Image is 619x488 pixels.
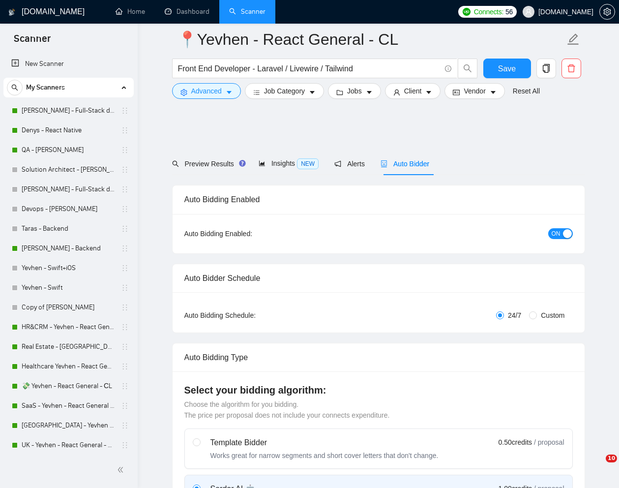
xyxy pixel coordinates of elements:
[483,59,531,78] button: Save
[505,6,513,17] span: 56
[22,357,115,376] a: Healthcare Yevhen - React General - СL
[534,437,564,447] span: / proposal
[336,89,343,96] span: folder
[463,8,471,16] img: upwork-logo.png
[191,86,222,96] span: Advanced
[253,89,260,96] span: bars
[22,396,115,416] a: SaaS - Yevhen - React General - СL
[226,89,233,96] span: caret-down
[180,89,187,96] span: setting
[26,78,65,97] span: My Scanners
[22,180,115,199] a: [PERSON_NAME] - Full-Stack dev
[22,317,115,337] a: HR&CRM - Yevhen - React General - СL
[552,228,560,239] span: ON
[121,225,129,233] span: holder
[184,185,573,213] div: Auto Bidding Enabled
[121,323,129,331] span: holder
[464,86,485,96] span: Vendor
[366,89,373,96] span: caret-down
[309,89,316,96] span: caret-down
[562,64,581,73] span: delete
[121,166,129,174] span: holder
[404,86,422,96] span: Client
[165,7,209,16] a: dashboardDashboard
[22,298,115,317] a: Copy of [PERSON_NAME]
[121,185,129,193] span: holder
[22,416,115,435] a: [GEOGRAPHIC_DATA] - Yevhen - React General - СL
[328,83,381,99] button: folderJobscaret-down
[385,83,441,99] button: userClientcaret-down
[425,89,432,96] span: caret-down
[121,441,129,449] span: holder
[22,140,115,160] a: QA - [PERSON_NAME]
[184,343,573,371] div: Auto Bidding Type
[22,121,115,140] a: Denys - React Native
[561,59,581,78] button: delete
[121,304,129,311] span: holder
[121,244,129,252] span: holder
[499,437,532,448] span: 0.50 credits
[184,264,573,292] div: Auto Bidder Schedule
[121,205,129,213] span: holder
[22,199,115,219] a: Devops - [PERSON_NAME]
[537,310,568,321] span: Custom
[6,31,59,52] span: Scanner
[121,402,129,410] span: holder
[121,382,129,390] span: holder
[334,160,365,168] span: Alerts
[525,8,532,15] span: user
[22,278,115,298] a: Yevhen - Swift
[586,455,609,478] iframe: Intercom live chat
[229,7,265,16] a: searchScanner
[121,343,129,351] span: holder
[7,84,22,91] span: search
[264,86,305,96] span: Job Category
[537,64,556,73] span: copy
[599,4,615,20] button: setting
[381,160,429,168] span: Auto Bidder
[245,83,324,99] button: barsJob Categorycaret-down
[22,258,115,278] a: Yevhen - Swift+iOS
[3,54,134,74] li: New Scanner
[121,126,129,134] span: holder
[458,59,477,78] button: search
[121,264,129,272] span: holder
[453,89,460,96] span: idcard
[259,159,319,167] span: Insights
[121,146,129,154] span: holder
[121,107,129,115] span: holder
[210,451,439,460] div: Works great for narrow segments and short cover letters that don't change.
[599,8,615,16] a: setting
[490,89,497,96] span: caret-down
[567,33,580,46] span: edit
[184,400,390,419] span: Choose the algorithm for you bidding. The price per proposal does not include your connects expen...
[393,89,400,96] span: user
[498,62,516,75] span: Save
[177,27,565,52] input: Scanner name...
[474,6,503,17] span: Connects:
[458,64,477,73] span: search
[504,310,525,321] span: 24/7
[172,160,243,168] span: Preview Results
[22,337,115,357] a: Real Estate - [GEOGRAPHIC_DATA] - React General - СL
[11,54,126,74] a: New Scanner
[22,219,115,239] a: Taras - Backend
[210,437,439,449] div: Template Bidder
[172,83,241,99] button: settingAdvancedcaret-down
[297,158,319,169] span: NEW
[117,465,127,475] span: double-left
[22,160,115,180] a: Solution Architect - [PERSON_NAME]
[347,86,362,96] span: Jobs
[334,160,341,167] span: notification
[184,228,314,239] div: Auto Bidding Enabled:
[444,83,504,99] button: idcardVendorcaret-down
[121,422,129,429] span: holder
[116,7,145,16] a: homeHome
[513,86,540,96] a: Reset All
[259,160,265,167] span: area-chart
[178,62,441,75] input: Search Freelance Jobs...
[606,455,617,462] span: 10
[22,376,115,396] a: 💸 Yevhen - React General - СL
[22,435,115,455] a: UK - Yevhen - React General - СL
